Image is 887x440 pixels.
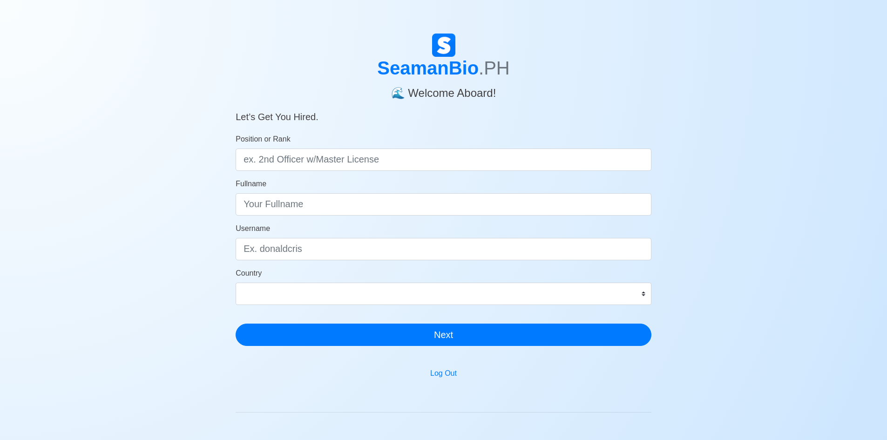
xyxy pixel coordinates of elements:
span: .PH [479,58,510,78]
h1: SeamanBio [236,57,651,79]
h4: 🌊 Welcome Aboard! [236,79,651,100]
input: Your Fullname [236,193,651,216]
input: ex. 2nd Officer w/Master License [236,149,651,171]
img: Logo [432,34,455,57]
h5: Let’s Get You Hired. [236,100,651,122]
span: Position or Rank [236,135,290,143]
input: Ex. donaldcris [236,238,651,260]
span: Username [236,224,270,232]
button: Next [236,324,651,346]
label: Country [236,268,262,279]
span: Fullname [236,180,266,188]
button: Log Out [424,365,463,382]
